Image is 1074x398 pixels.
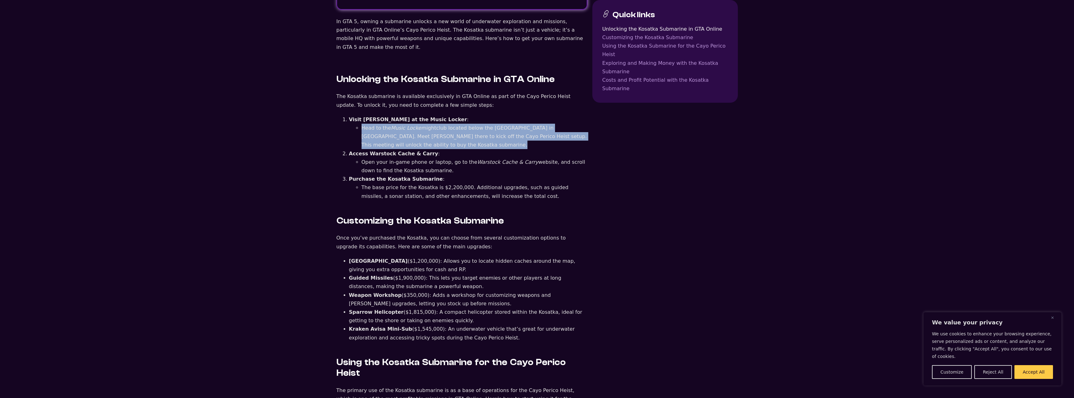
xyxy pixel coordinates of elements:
button: Close [1051,314,1059,321]
button: Customize [932,365,972,379]
p: We value your privacy [932,319,1053,326]
strong: Access Warstock Cache & Carry [349,151,438,157]
li: Open your in-game phone or laptop, go to the website, and scroll down to find the Kosatka submarine. [362,158,587,175]
strong: [GEOGRAPHIC_DATA] [349,258,408,264]
li: : [349,115,587,149]
button: Reject All [974,365,1012,379]
a: Customizing the Kosatka Submarine [602,33,728,42]
li: ($1,200,000): Allows you to locate hidden caches around the map, giving you extra opportunities f... [349,257,587,274]
h2: Customizing the Kosatka Submarine [336,215,587,226]
div: We value your privacy [923,312,1061,385]
a: Unlocking the Kosatka Submarine in GTA Online [602,25,728,33]
strong: Weapon Workshop [349,292,402,298]
strong: Visit [PERSON_NAME] at the Music Locker [349,116,467,122]
li: Head to the nightclub located below the [GEOGRAPHIC_DATA] in [GEOGRAPHIC_DATA]. Meet [PERSON_NAME... [362,124,587,149]
li: : [349,175,587,200]
li: : [349,149,587,175]
li: ($1,545,000): An underwater vehicle that’s great for underwater exploration and accessing tricky ... [349,325,587,342]
a: Costs and Profit Potential with the Kosatka Submarine [602,76,728,93]
li: ($1,900,000): This lets you target enemies or other players at long distances, making the submari... [349,274,587,291]
button: Accept All [1014,365,1053,379]
img: Close [1051,316,1054,319]
strong: Purchase the Kosatka Submarine [349,176,443,182]
strong: Guided Missiles [349,275,393,281]
nav: Table of contents [602,25,728,93]
a: Using the Kosatka Submarine for the Cayo Perico Heist [602,42,728,59]
li: The base price for the Kosatka is $2,200,000. Additional upgrades, such as guided missiles, a son... [362,183,587,200]
p: The Kosatka submarine is available exclusively in GTA Online as part of the Cayo Perico Heist upd... [336,92,587,109]
li: ($350,000): Adds a workshop for customizing weapons and [PERSON_NAME] upgrades, letting you stock... [349,291,587,308]
p: We use cookies to enhance your browsing experience, serve personalized ads or content, and analyz... [932,330,1053,360]
li: ($1,815,000): A compact helicopter stored within the Kosatka, ideal for getting to the shore or t... [349,308,587,325]
span: In GTA 5, owning a submarine unlocks a new world of underwater exploration and missions, particul... [336,18,583,50]
em: Warstock Cache & Carry [477,159,538,165]
h3: Quick links [612,10,655,20]
p: Once you’ve purchased the Kosatka, you can choose from several customization options to upgrade i... [336,234,587,251]
h2: Using the Kosatka Submarine for the Cayo Perico Heist [336,357,587,379]
h2: Unlocking the Kosatka Submarine in GTA Online [336,74,587,85]
strong: Sparrow Helicopter [349,309,404,315]
a: Exploring and Making Money with the Kosatka Submarine [602,59,728,76]
em: Music Locker [391,125,423,131]
strong: Kraken Avisa Mini-Sub [349,326,412,332]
